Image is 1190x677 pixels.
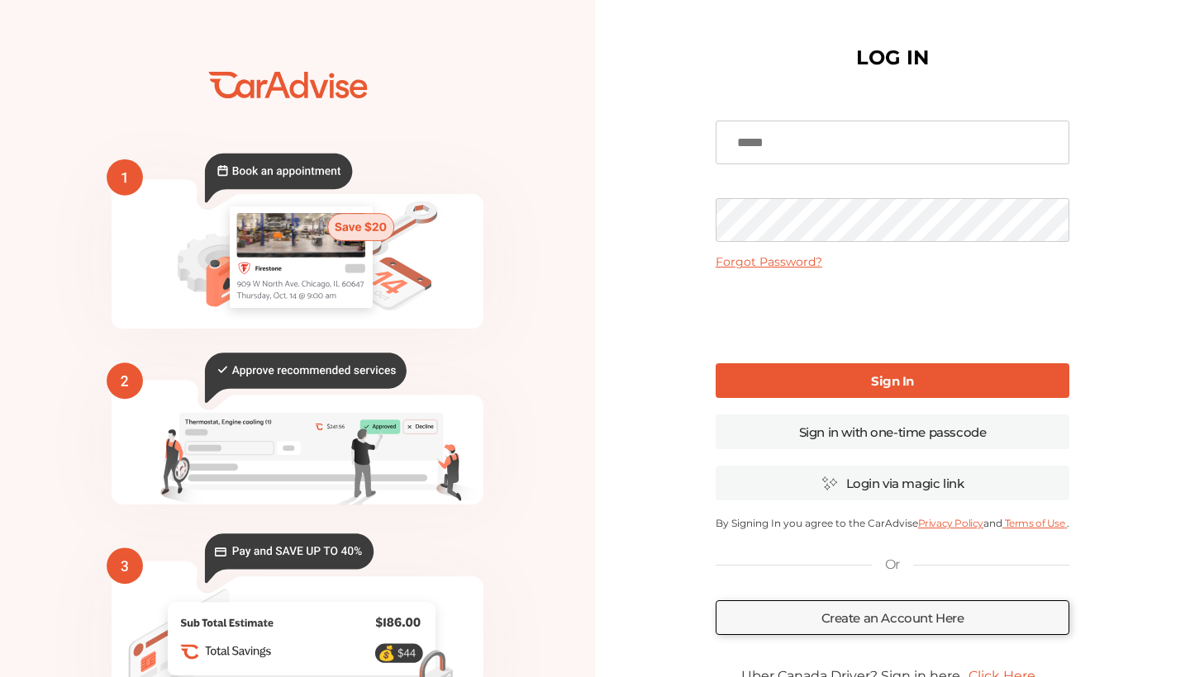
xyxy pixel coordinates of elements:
a: Create an Account Here [716,600,1070,635]
b: Sign In [871,373,914,389]
p: By Signing In you agree to the CarAdvise and . [716,517,1070,529]
img: magic_icon.32c66aac.svg [821,476,838,491]
a: Login via magic link [716,466,1070,500]
a: Sign in with one-time passcode [716,414,1070,449]
a: Terms of Use [1002,517,1067,529]
h1: LOG IN [856,50,929,66]
a: Privacy Policy [918,517,983,529]
a: Forgot Password? [716,254,822,269]
p: Or [885,556,900,574]
iframe: reCAPTCHA [767,282,1018,347]
a: Sign In [716,363,1070,398]
text: 💰 [378,644,396,661]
